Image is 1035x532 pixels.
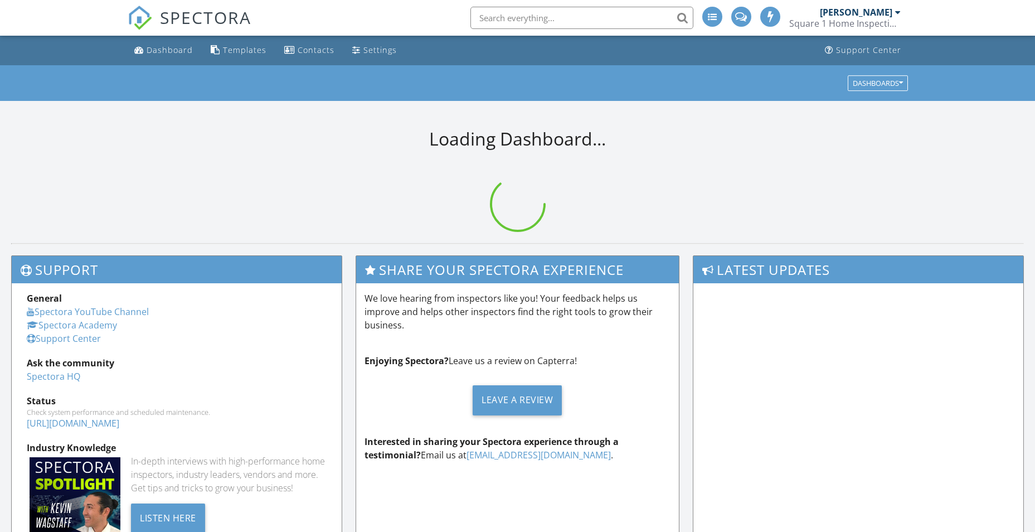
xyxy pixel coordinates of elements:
a: Spectora Academy [27,319,117,331]
div: Support Center [836,45,901,55]
div: Square 1 Home Inspections, LLC [789,18,901,29]
img: The Best Home Inspection Software - Spectora [128,6,152,30]
span: SPECTORA [160,6,251,29]
strong: General [27,292,62,304]
a: Leave a Review [365,376,671,424]
a: Spectora HQ [27,370,80,383]
a: SPECTORA [128,15,251,38]
a: Support Center [820,40,906,61]
a: Spectora YouTube Channel [27,306,149,318]
div: In-depth interviews with high-performance home inspectors, industry leaders, vendors and more. Ge... [131,454,326,495]
div: Industry Knowledge [27,441,327,454]
p: We love hearing from inspectors like you! Your feedback helps us improve and helps other inspecto... [365,292,671,332]
h3: Latest Updates [693,256,1023,283]
p: Leave us a review on Capterra! [365,354,671,367]
a: Support Center [27,332,101,345]
a: Contacts [280,40,339,61]
a: Settings [348,40,401,61]
div: Dashboards [853,79,903,87]
input: Search everything... [470,7,693,29]
strong: Enjoying Spectora? [365,355,449,367]
div: Ask the community [27,356,327,370]
div: Dashboard [147,45,193,55]
button: Dashboards [848,75,908,91]
h3: Support [12,256,342,283]
div: Check system performance and scheduled maintenance. [27,408,327,417]
div: Templates [223,45,266,55]
a: Listen Here [131,511,205,524]
a: [EMAIL_ADDRESS][DOMAIN_NAME] [467,449,611,461]
div: Leave a Review [473,385,562,415]
h3: Share Your Spectora Experience [356,256,679,283]
strong: Interested in sharing your Spectora experience through a testimonial? [365,436,619,461]
div: Contacts [298,45,334,55]
div: [PERSON_NAME] [820,7,892,18]
a: [URL][DOMAIN_NAME] [27,417,119,429]
a: Templates [206,40,271,61]
a: Dashboard [130,40,197,61]
div: Settings [363,45,397,55]
div: Status [27,394,327,408]
p: Email us at . [365,435,671,462]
